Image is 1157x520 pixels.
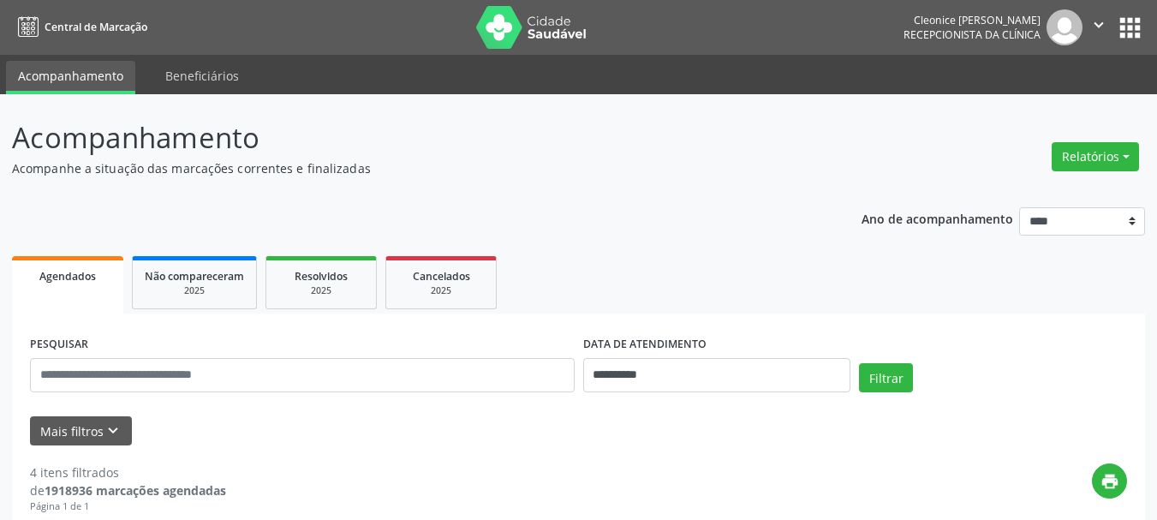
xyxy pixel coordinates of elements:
div: Página 1 de 1 [30,499,226,514]
p: Ano de acompanhamento [862,207,1013,229]
img: img [1047,9,1082,45]
strong: 1918936 marcações agendadas [45,482,226,499]
button: print [1092,463,1127,499]
span: Não compareceram [145,269,244,284]
i: print [1100,472,1119,491]
i: keyboard_arrow_down [104,421,122,440]
a: Acompanhamento [6,61,135,94]
a: Beneficiários [153,61,251,91]
span: Agendados [39,269,96,284]
label: DATA DE ATENDIMENTO [583,332,707,358]
span: Resolvidos [295,269,348,284]
div: de [30,481,226,499]
button: apps [1115,13,1145,43]
div: Cleonice [PERSON_NAME] [904,13,1041,27]
span: Cancelados [413,269,470,284]
button: Filtrar [859,363,913,392]
p: Acompanhe a situação das marcações correntes e finalizadas [12,159,805,177]
i:  [1089,15,1108,34]
div: 2025 [278,284,364,297]
div: 4 itens filtrados [30,463,226,481]
p: Acompanhamento [12,117,805,159]
button: Mais filtroskeyboard_arrow_down [30,416,132,446]
span: Recepcionista da clínica [904,27,1041,42]
button: Relatórios [1052,142,1139,171]
button:  [1082,9,1115,45]
a: Central de Marcação [12,13,147,41]
span: Central de Marcação [45,20,147,34]
label: PESQUISAR [30,332,88,358]
div: 2025 [145,284,244,297]
div: 2025 [398,284,484,297]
